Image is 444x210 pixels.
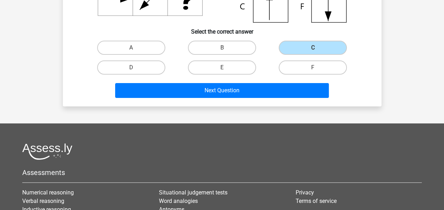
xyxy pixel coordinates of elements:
[22,168,422,177] h5: Assessments
[115,83,329,98] button: Next Question
[279,60,347,75] label: F
[97,41,165,55] label: A
[296,198,337,204] a: Terms of service
[188,60,256,75] label: E
[22,143,72,160] img: Assessly logo
[74,23,370,35] h6: Select the correct answer
[279,41,347,55] label: C
[159,189,227,196] a: Situational judgement tests
[296,189,314,196] a: Privacy
[22,189,74,196] a: Numerical reasoning
[188,41,256,55] label: B
[97,60,165,75] label: D
[159,198,198,204] a: Word analogies
[22,198,64,204] a: Verbal reasoning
